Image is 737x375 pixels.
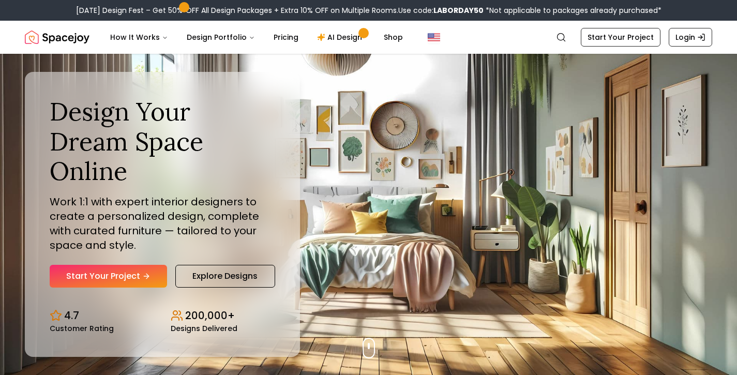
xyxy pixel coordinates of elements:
div: [DATE] Design Fest – Get 50% OFF All Design Packages + Extra 10% OFF on Multiple Rooms. [76,5,661,16]
h1: Design Your Dream Space Online [50,97,275,186]
a: Start Your Project [581,28,660,47]
small: Customer Rating [50,325,114,332]
span: *Not applicable to packages already purchased* [484,5,661,16]
b: LABORDAY50 [433,5,484,16]
a: Login [669,28,712,47]
a: Spacejoy [25,27,89,48]
div: Design stats [50,300,275,332]
a: Explore Designs [175,265,275,288]
p: 4.7 [64,308,79,323]
a: Shop [375,27,411,48]
a: Pricing [265,27,307,48]
button: How It Works [102,27,176,48]
p: Work 1:1 with expert interior designers to create a personalized design, complete with curated fu... [50,194,275,252]
nav: Global [25,21,712,54]
span: Use code: [398,5,484,16]
small: Designs Delivered [171,325,237,332]
a: Start Your Project [50,265,167,288]
button: Design Portfolio [178,27,263,48]
img: Spacejoy Logo [25,27,89,48]
nav: Main [102,27,411,48]
img: United States [428,31,440,43]
p: 200,000+ [185,308,235,323]
a: AI Design [309,27,373,48]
